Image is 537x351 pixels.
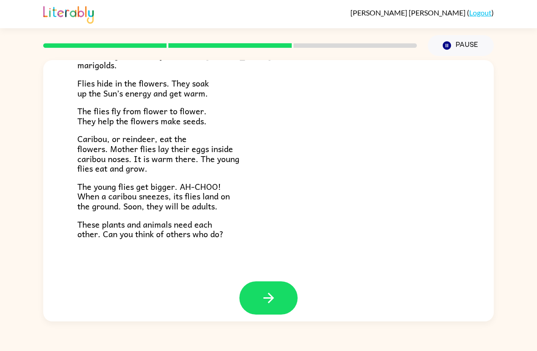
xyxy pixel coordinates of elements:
[77,104,207,127] span: The flies fly from flower to flower. They help the flowers make seeds.
[350,8,467,17] span: [PERSON_NAME] [PERSON_NAME]
[469,8,491,17] a: Logout
[350,8,494,17] div: ( )
[428,35,494,56] button: Pause
[77,76,209,100] span: Flies hide in the flowers. They soak up the Sun’s energy and get warm.
[43,4,94,24] img: Literably
[77,180,230,213] span: The young flies get bigger. AH-CHOO! When a caribou sneezes, its flies land on the ground. Soon, ...
[77,218,223,241] span: These plants and animals need each other. Can you think of others who do?
[77,132,239,175] span: Caribou, or reindeer, eat the flowers. Mother flies lay their eggs inside caribou noses. It is wa...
